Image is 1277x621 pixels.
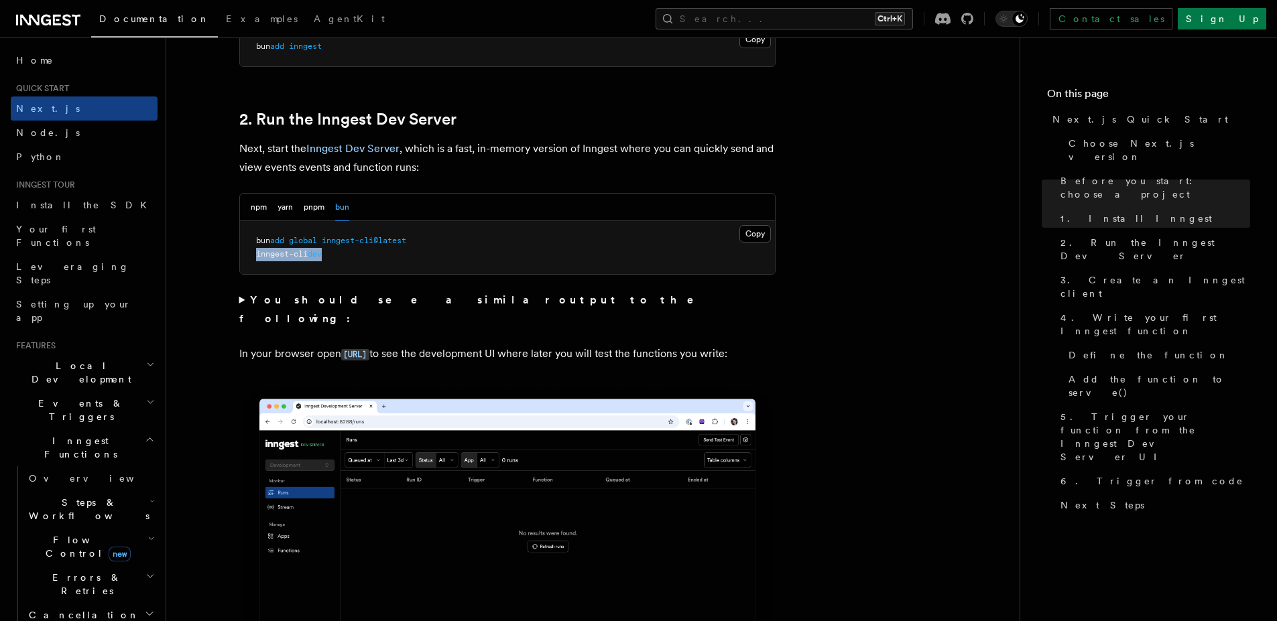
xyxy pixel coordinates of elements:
[1063,343,1250,367] a: Define the function
[16,151,65,162] span: Python
[11,340,56,351] span: Features
[23,496,149,523] span: Steps & Workflows
[239,291,776,328] summary: You should see a similar output to the following:
[270,236,284,245] span: add
[1050,8,1172,29] a: Contact sales
[1063,367,1250,405] a: Add the function to serve()
[1055,206,1250,230] a: 1. Install Inngest
[341,347,369,360] a: [URL]
[23,528,158,565] button: Flow Controlnew
[335,194,349,221] button: bun
[91,4,218,38] a: Documentation
[11,434,145,461] span: Inngest Functions
[308,249,322,259] span: dev
[1060,273,1250,300] span: 3. Create an Inngest client
[239,110,457,129] a: 2. Run the Inngest Dev Server
[11,354,158,391] button: Local Development
[16,261,129,285] span: Leveraging Steps
[16,103,80,114] span: Next.js
[1060,212,1212,225] span: 1. Install Inngest
[1060,174,1250,201] span: Before you start: choose a project
[1069,137,1250,163] span: Choose Next.js version
[306,142,400,155] a: Inngest Dev Server
[239,293,713,325] strong: You should see a similar output to the following:
[289,236,317,245] span: global
[99,13,210,24] span: Documentation
[1055,405,1250,469] a: 5. Trigger your function from the Inngest Dev Server UI
[278,194,293,221] button: yarn
[11,217,158,255] a: Your first Functions
[1060,498,1144,512] span: Next Steps
[16,127,80,138] span: Node.js
[16,54,54,67] span: Home
[11,193,158,217] a: Install the SDK
[1055,268,1250,305] a: 3. Create an Inngest client
[1047,86,1250,107] h4: On this page
[11,397,146,423] span: Events & Triggers
[304,194,324,221] button: pnpm
[239,344,776,364] p: In your browser open to see the development UI where later you will test the functions you write:
[23,565,158,603] button: Errors & Retries
[11,255,158,292] a: Leveraging Steps
[1055,305,1250,343] a: 4. Write your first Inngest function
[995,11,1028,27] button: Toggle dark mode
[322,236,406,245] span: inngest-cli@latest
[656,8,913,29] button: Search...Ctrl+K
[739,31,771,48] button: Copy
[270,42,284,51] span: add
[1055,493,1250,517] a: Next Steps
[875,12,905,25] kbd: Ctrl+K
[289,42,322,51] span: inngest
[11,359,146,386] span: Local Development
[11,292,158,330] a: Setting up your app
[11,48,158,72] a: Home
[11,96,158,121] a: Next.js
[109,547,131,561] span: new
[256,236,270,245] span: bun
[314,13,385,24] span: AgentKit
[11,391,158,429] button: Events & Triggers
[11,83,69,94] span: Quick start
[1060,474,1243,488] span: 6. Trigger from code
[1060,410,1250,464] span: 5. Trigger your function from the Inngest Dev Server UI
[251,194,267,221] button: npm
[256,249,308,259] span: inngest-cli
[1052,113,1228,126] span: Next.js Quick Start
[1063,131,1250,169] a: Choose Next.js version
[1055,169,1250,206] a: Before you start: choose a project
[16,224,96,248] span: Your first Functions
[29,473,167,484] span: Overview
[1060,311,1250,338] span: 4. Write your first Inngest function
[341,349,369,360] code: [URL]
[23,490,158,528] button: Steps & Workflows
[1069,372,1250,399] span: Add the function to serve()
[1069,348,1229,362] span: Define the function
[16,299,131,323] span: Setting up your app
[23,533,147,560] span: Flow Control
[11,121,158,145] a: Node.js
[1178,8,1266,29] a: Sign Up
[1055,469,1250,493] a: 6. Trigger from code
[11,145,158,169] a: Python
[16,200,155,210] span: Install the SDK
[218,4,306,36] a: Examples
[23,466,158,490] a: Overview
[256,42,270,51] span: bun
[739,225,771,243] button: Copy
[306,4,393,36] a: AgentKit
[11,429,158,466] button: Inngest Functions
[239,139,776,177] p: Next, start the , which is a fast, in-memory version of Inngest where you can quickly send and vi...
[226,13,298,24] span: Examples
[11,180,75,190] span: Inngest tour
[1047,107,1250,131] a: Next.js Quick Start
[23,571,145,598] span: Errors & Retries
[1060,236,1250,263] span: 2. Run the Inngest Dev Server
[1055,230,1250,268] a: 2. Run the Inngest Dev Server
